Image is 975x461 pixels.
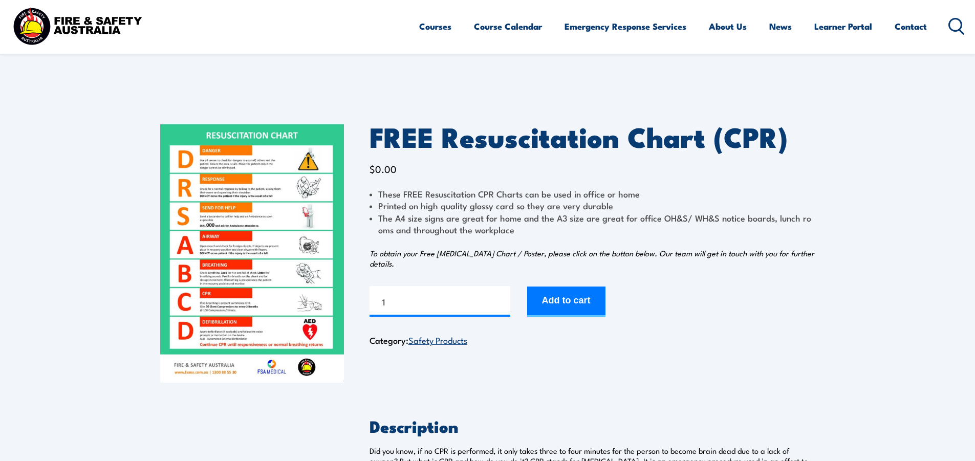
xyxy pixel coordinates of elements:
li: These FREE Resuscitation CPR Charts can be used in office or home [370,188,815,200]
a: Learner Portal [814,13,872,40]
a: News [769,13,792,40]
li: The A4 size signs are great for home and the A3 size are great for office OH&S/ WH&S notice board... [370,212,815,236]
a: Safety Products [408,334,467,346]
bdi: 0.00 [370,162,397,175]
h1: FREE Resuscitation Chart (CPR) [370,124,815,148]
span: $ [370,162,375,175]
span: Category: [370,334,467,346]
input: Product quantity [370,286,510,317]
a: Contact [895,13,927,40]
a: Emergency Response Services [565,13,686,40]
h2: Description [370,419,815,433]
em: To obtain your Free [MEDICAL_DATA] Chart / Poster, please click on the button below. Our team wil... [370,248,814,269]
a: Courses [419,13,451,40]
img: FREE Resuscitation Chart - What are the 7 steps to CPR? [160,124,344,383]
a: Course Calendar [474,13,542,40]
li: Printed on high quality glossy card so they are very durable [370,200,815,211]
a: About Us [709,13,747,40]
button: Add to cart [527,287,605,317]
